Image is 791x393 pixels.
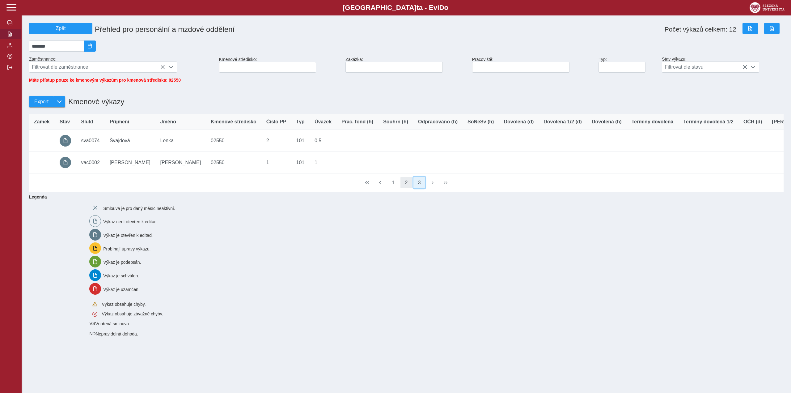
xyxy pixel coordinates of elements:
span: Dovolená 1/2 (d) [544,119,582,125]
span: Výkaz je otevřen k editaci. [103,233,154,238]
div: Pracoviště: [470,54,596,75]
span: Počet výkazů celkem: 12 [665,26,736,33]
td: 0,5 [310,130,336,152]
button: prázdný [60,157,71,169]
td: 02550 [206,130,261,152]
span: OČR (d) [743,119,762,125]
div: Kmenové středisko: [217,54,343,75]
span: Export [34,99,49,105]
span: SluId [81,119,93,125]
span: Zpět [32,26,90,31]
button: Export do PDF [764,23,780,34]
td: Lenka [155,130,206,152]
span: Smlouva vnořená do kmene [89,321,95,326]
span: Jméno [160,119,176,125]
span: Kmenové středisko [211,119,256,125]
td: 101 [291,152,310,173]
div: Zakázka: [343,54,470,75]
td: Švajdová [105,130,155,152]
td: vac0002 [76,152,105,173]
span: Typ [296,119,305,125]
span: Stav [60,119,70,125]
span: Smlouva vnořená do kmene [89,331,95,336]
span: Máte přístup pouze ke kmenovým výkazům pro kmenová střediska: 02550 [29,78,181,83]
button: Zpět [29,23,92,34]
b: [GEOGRAPHIC_DATA] a - Evi [19,4,772,12]
td: 2 [261,130,291,152]
span: Smlouva je pro daný měsíc neaktivní. [103,206,175,211]
span: t [417,4,419,11]
button: prázdný [60,135,71,147]
span: Číslo PP [266,119,286,125]
span: Vnořená smlouva. [95,321,130,326]
span: Úvazek [315,119,332,125]
button: Export [29,96,53,107]
span: D [439,4,444,11]
span: Souhrn (h) [383,119,408,125]
div: Typ: [596,54,659,75]
span: Výkaz není otevřen k editaci. [103,219,159,224]
span: Výkaz je uzamčen. [103,287,140,292]
td: 02550 [206,152,261,173]
span: Odpracováno (h) [418,119,458,125]
span: Příjmení [110,119,129,125]
button: Export do Excelu [742,23,758,34]
button: 3 [413,177,425,189]
img: logo_web_su.png [750,2,785,13]
span: Prac. fond (h) [341,119,373,125]
span: Termíny dovolená [632,119,674,125]
span: Výkaz obsahuje chyby. [102,302,146,307]
td: [PERSON_NAME] [155,152,206,173]
td: 1 [261,152,291,173]
button: 2 [400,177,412,189]
span: Filtrovat dle zaměstnance [29,62,165,72]
td: 1 [310,152,336,173]
span: o [444,4,449,11]
span: Výkaz je podepsán. [103,260,141,265]
span: Dovolená (h) [592,119,622,125]
span: Termíny dovolená 1/2 [683,119,733,125]
h1: Přehled pro personální a mzdové oddělení [92,23,472,36]
td: [PERSON_NAME] [105,152,155,173]
span: Výkaz je schválen. [103,273,139,278]
span: Výkaz obsahuje závažné chyby. [102,312,163,317]
b: Legenda [27,192,781,202]
button: 2025/09 [84,41,96,52]
td: 101 [291,130,310,152]
span: Zámek [34,119,50,125]
span: SoNeSv (h) [467,119,494,125]
h1: Kmenové výkazy [65,94,124,109]
span: Nepravidelná dohoda. [96,332,138,337]
span: Dovolená (d) [504,119,534,125]
span: Probíhají úpravy výkazu. [103,246,150,251]
button: 1 [387,177,399,189]
div: Stav výkazu: [659,54,786,75]
div: Zaměstnanec: [27,54,217,75]
span: Filtrovat dle stavu [662,62,747,72]
td: sva0074 [76,130,105,152]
